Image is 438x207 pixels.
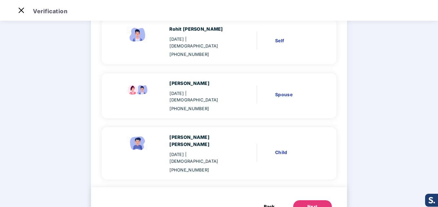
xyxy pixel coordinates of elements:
img: svg+xml;base64,PHN2ZyBpZD0iQ2hpbGRfbWFsZV9pY29uIiB4bWxucz0iaHR0cDovL3d3dy53My5vcmcvMjAwMC9zdmciIH... [125,134,151,152]
span: | [DEMOGRAPHIC_DATA] [169,36,218,48]
div: [DATE] [169,36,233,49]
div: Spouse [275,91,317,98]
div: [DATE] [169,90,233,103]
div: [PERSON_NAME] [PERSON_NAME] [169,134,233,148]
img: svg+xml;base64,PHN2ZyB4bWxucz0iaHR0cDovL3d3dy53My5vcmcvMjAwMC9zdmciIHdpZHRoPSI5Ny44OTciIGhlaWdodD... [125,80,151,98]
div: Rohit [PERSON_NAME] [169,26,233,33]
div: Self [275,37,317,44]
div: Child [275,149,317,156]
img: svg+xml;base64,PHN2ZyBpZD0iRW1wbG95ZWVfbWFsZSIgeG1sbnM9Imh0dHA6Ly93d3cudzMub3JnLzIwMDAvc3ZnIiB3aW... [125,26,151,44]
div: [PHONE_NUMBER] [169,105,233,112]
div: [PHONE_NUMBER] [169,167,233,173]
div: [DATE] [169,151,233,164]
div: [PHONE_NUMBER] [169,51,233,58]
div: [PERSON_NAME] [169,80,233,87]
